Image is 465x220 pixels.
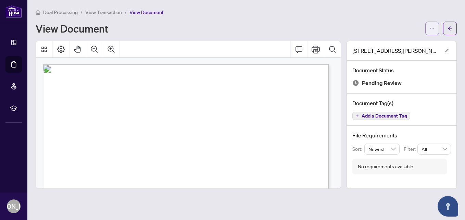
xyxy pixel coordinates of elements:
[362,113,407,118] span: Add a Document Tag
[352,131,451,139] h4: File Requirements
[448,26,452,31] span: arrow-left
[422,144,447,154] span: All
[80,8,83,16] li: /
[444,49,449,53] span: edit
[352,66,451,74] h4: Document Status
[358,163,413,170] div: No requirements available
[5,5,22,18] img: logo
[352,145,364,153] p: Sort:
[36,23,108,34] h1: View Document
[129,9,164,15] span: View Document
[125,8,127,16] li: /
[43,9,78,15] span: Deal Processing
[352,99,451,107] h4: Document Tag(s)
[36,10,40,15] span: home
[355,114,359,118] span: plus
[85,9,122,15] span: View Transaction
[430,26,435,31] span: ellipsis
[362,78,402,88] span: Pending Review
[352,47,438,55] span: [STREET_ADDRESS][PERSON_NAME] TS.pdf
[352,80,359,86] img: Document Status
[404,145,417,153] p: Filter:
[438,196,458,217] button: Open asap
[352,112,410,120] button: Add a Document Tag
[368,144,396,154] span: Newest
